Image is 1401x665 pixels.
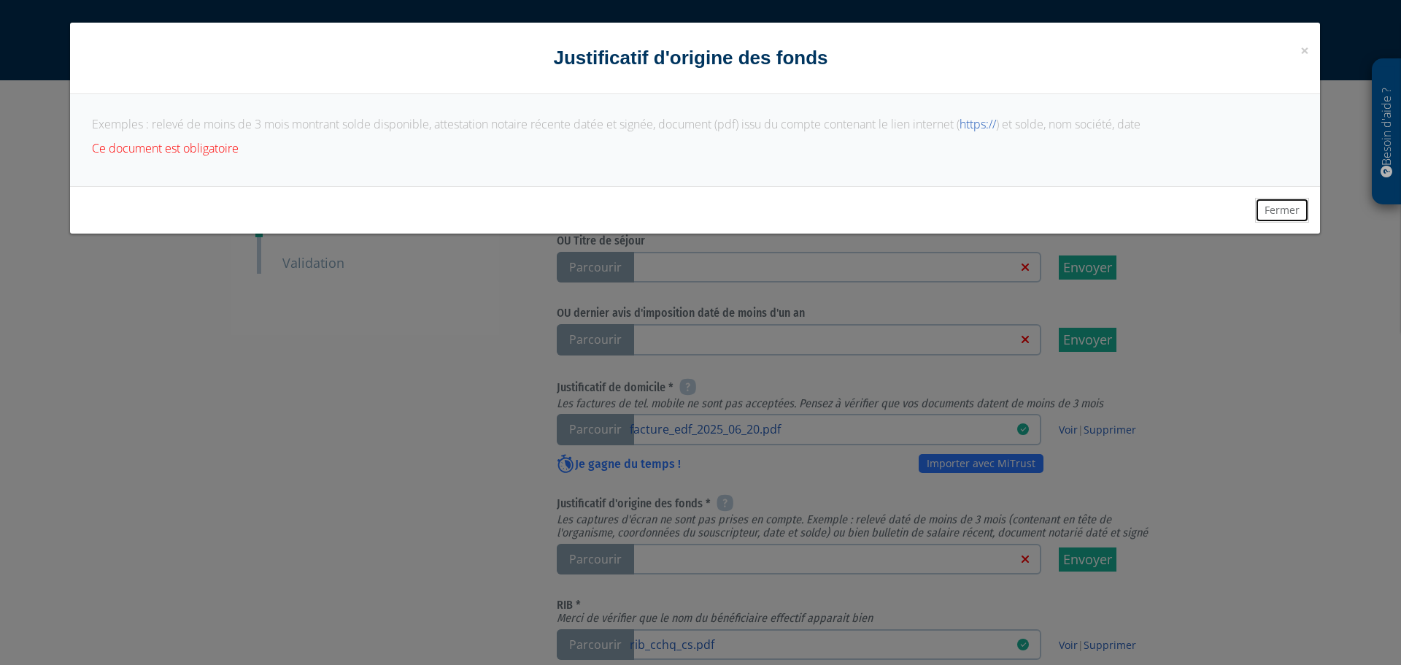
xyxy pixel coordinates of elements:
[960,116,996,132] a: https://
[1378,66,1395,198] p: Besoin d'aide ?
[92,116,1298,133] p: Exemples : relevé de moins de 3 mois montrant solde disponible, attestation notaire récente datée...
[92,140,1298,157] p: Ce document est obligatoire
[1255,198,1309,223] button: Fermer
[1300,40,1309,61] span: ×
[81,45,1309,72] h4: Justificatif d'origine des fonds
